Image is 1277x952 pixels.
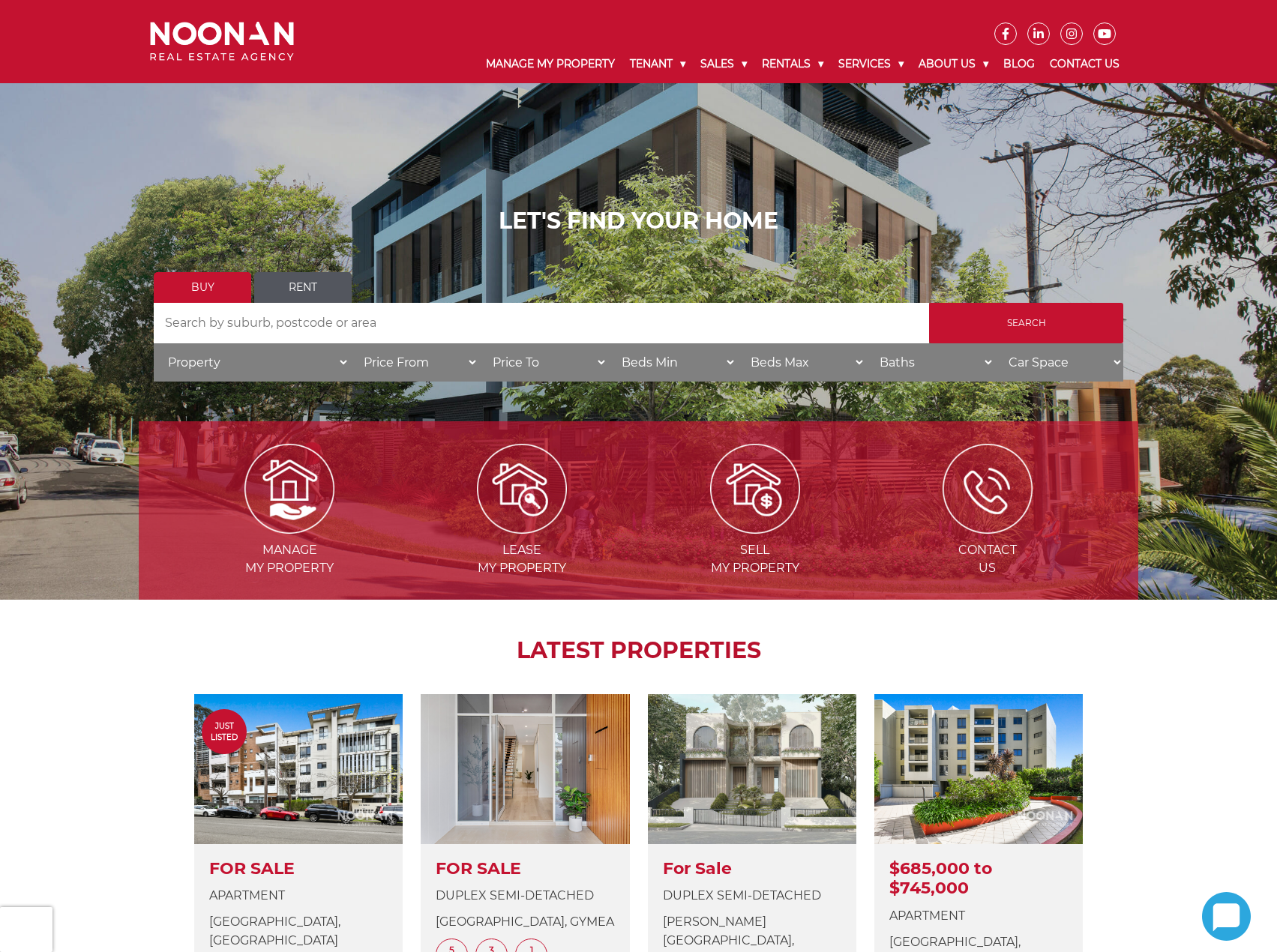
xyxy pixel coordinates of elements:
span: Lease my Property [407,541,637,577]
a: Buy [154,272,251,303]
a: Manage My Property [478,45,622,83]
span: Manage my Property [175,541,404,577]
a: Rentals [754,45,831,83]
span: Sell my Property [640,541,870,577]
img: ICONS [943,444,1033,534]
h2: LATEST PROPERTIES [176,637,1101,664]
a: Contact Us [1042,45,1127,83]
input: Search by suburb, postcode or area [154,303,929,343]
img: Manage my Property [244,444,334,534]
img: Sell my property [710,444,800,534]
a: About Us [911,45,996,83]
a: Leasemy Property [407,480,637,575]
a: Managemy Property [175,480,404,575]
img: Noonan Real Estate Agency [150,22,294,61]
h1: LET'S FIND YOUR HOME [154,208,1123,235]
a: Sales [693,45,754,83]
a: Tenant [622,45,693,83]
a: ContactUs [873,480,1102,575]
input: Search [929,303,1123,343]
span: Just Listed [202,720,247,743]
span: Contact Us [873,541,1102,577]
a: Sellmy Property [640,480,870,575]
a: Services [831,45,911,83]
a: Blog [996,45,1042,83]
img: Lease my property [477,444,567,534]
a: Rent [254,272,352,303]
